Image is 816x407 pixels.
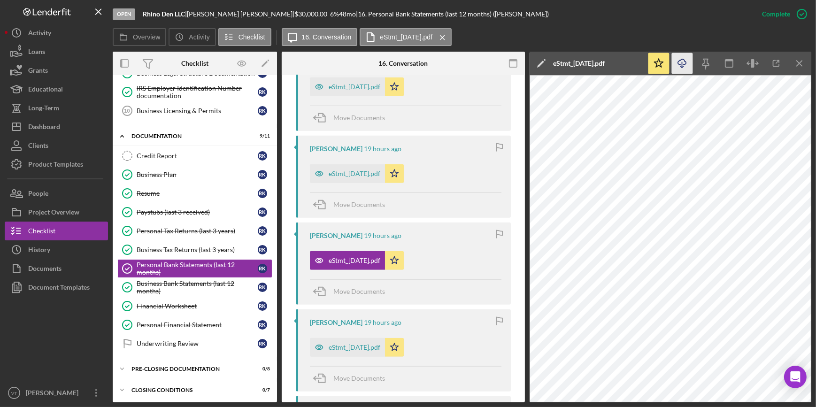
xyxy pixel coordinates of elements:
div: Business Tax Returns (last 3 years) [137,246,258,253]
div: Clients [28,136,48,157]
div: R K [258,245,267,254]
div: Business Plan [137,171,258,178]
label: Checklist [239,33,265,41]
div: eStmt_[DATE].pdf [329,257,380,264]
a: Credit ReportRK [117,146,272,165]
button: Complete [753,5,811,23]
div: Financial Worksheet [137,302,258,310]
a: IRS Employer Identification Number documentationRK [117,83,272,101]
div: eStmt_[DATE].pdf [329,344,380,351]
a: ResumeRK [117,184,272,203]
button: Grants [5,61,108,80]
div: History [28,240,50,261]
button: Overview [113,28,166,46]
button: Move Documents [310,367,394,390]
div: Credit Report [137,152,258,160]
button: History [5,240,108,259]
div: R K [258,301,267,311]
label: eStmt_[DATE].pdf [380,33,432,41]
div: R K [258,170,267,179]
div: Personal Financial Statement [137,321,258,329]
div: Open Intercom Messenger [784,366,807,388]
div: Business Bank Statements (last 12 months) [137,280,258,295]
a: Business PlanRK [117,165,272,184]
div: Documentation [131,133,246,139]
a: Financial WorksheetRK [117,297,272,315]
a: Personal Bank Statements (last 12 months)RK [117,259,272,278]
div: Documents [28,259,62,280]
div: Resume [137,190,258,197]
a: Activity [5,23,108,42]
a: Personal Tax Returns (last 3 years)RK [117,222,272,240]
a: Personal Financial StatementRK [117,315,272,334]
div: Long-Term [28,99,59,120]
div: Pre-Closing Documentation [131,366,246,372]
time: 2025-08-25 15:35 [364,319,401,326]
div: Loans [28,42,45,63]
div: Checklist [181,60,208,67]
div: [PERSON_NAME] [PERSON_NAME] | [187,10,294,18]
div: Closing Conditions [131,387,246,393]
span: Move Documents [333,114,385,122]
label: 16. Conversation [302,33,352,41]
text: VT [11,391,17,396]
button: Checklist [218,28,271,46]
button: eStmt_[DATE].pdf [360,28,452,46]
a: Loans [5,42,108,61]
div: Complete [762,5,790,23]
button: Activity [169,28,216,46]
button: eStmt_[DATE].pdf [310,77,404,96]
time: 2025-08-25 15:36 [364,145,401,153]
div: 0 / 8 [253,366,270,372]
button: eStmt_[DATE].pdf [310,338,404,357]
div: 6 % [330,10,339,18]
div: R K [258,87,267,97]
button: Clients [5,136,108,155]
div: R K [258,226,267,236]
div: R K [258,339,267,348]
div: [PERSON_NAME] [23,384,85,405]
div: $30,000.00 [294,10,330,18]
div: Checklist [28,222,55,243]
span: Move Documents [333,287,385,295]
label: Activity [189,33,209,41]
b: Rhino Den LLC [143,10,185,18]
button: Project Overview [5,203,108,222]
div: R K [258,189,267,198]
a: Documents [5,259,108,278]
a: Business Bank Statements (last 12 months)RK [117,278,272,297]
div: eStmt_[DATE].pdf [553,60,605,67]
span: Move Documents [333,200,385,208]
div: eStmt_[DATE].pdf [329,83,380,91]
div: 9 / 11 [253,133,270,139]
button: Product Templates [5,155,108,174]
div: Business Licensing & Permits [137,107,258,115]
a: 10Business Licensing & PermitsRK [117,101,272,120]
div: [PERSON_NAME] [310,145,362,153]
div: 16. Conversation [379,60,428,67]
div: 0 / 7 [253,387,270,393]
a: Underwriting ReviewRK [117,334,272,353]
div: R K [258,283,267,292]
button: Dashboard [5,117,108,136]
div: Grants [28,61,48,82]
div: R K [258,320,267,330]
button: eStmt_[DATE].pdf [310,164,404,183]
div: R K [258,264,267,273]
button: 16. Conversation [282,28,358,46]
div: IRS Employer Identification Number documentation [137,84,258,100]
button: Educational [5,80,108,99]
button: Document Templates [5,278,108,297]
span: Move Documents [333,374,385,382]
button: eStmt_[DATE].pdf [310,251,404,270]
button: Checklist [5,222,108,240]
div: | [143,10,187,18]
div: Open [113,8,135,20]
a: Paystubs (last 3 received)RK [117,203,272,222]
div: Document Templates [28,278,90,299]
